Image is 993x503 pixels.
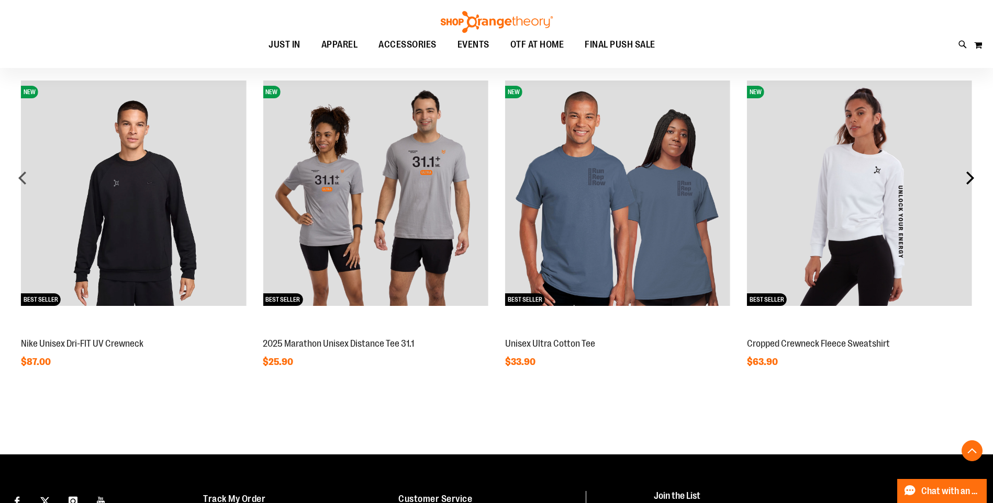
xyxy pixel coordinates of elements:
span: BEST SELLER [505,293,545,306]
a: 2025 Marathon Unisex Distance Tee 31.1NEWBEST SELLER [263,327,488,335]
span: FINAL PUSH SALE [585,33,655,56]
span: $33.90 [505,357,537,367]
a: Unisex Ultra Cotton TeeNEWBEST SELLER [505,327,730,335]
img: Unisex Ultra Cotton Tee [505,81,730,305]
img: 2025 Marathon Unisex Distance Tee 31.1 [263,81,488,305]
a: Cropped Crewneck Fleece SweatshirtNEWBEST SELLER [747,327,972,335]
div: next [959,167,980,188]
div: prev [13,167,34,188]
span: $25.90 [263,357,295,367]
span: BEST SELLER [21,293,61,306]
a: Unisex Ultra Cotton Tee [505,338,595,349]
button: Back To Top [962,440,983,461]
img: Cropped Crewneck Fleece Sweatshirt [747,81,972,305]
span: Chat with an Expert [921,486,980,496]
span: NEW [505,86,522,98]
span: JUST IN [269,33,300,56]
span: NEW [21,86,38,98]
a: Nike Unisex Dri-FIT UV Crewneck [21,338,143,349]
a: Nike Unisex Dri-FIT UV CrewneckNEWBEST SELLER [21,327,246,335]
span: BEST SELLER [263,293,303,306]
span: ACCESSORIES [378,33,437,56]
a: 2025 Marathon Unisex Distance Tee 31.1 [263,338,414,349]
span: NEW [263,86,280,98]
button: Chat with an Expert [897,479,987,503]
span: APPAREL [321,33,358,56]
span: OTF AT HOME [510,33,564,56]
img: Nike Unisex Dri-FIT UV Crewneck [21,81,246,305]
img: Shop Orangetheory [439,11,554,33]
span: $87.00 [21,357,52,367]
span: NEW [747,86,764,98]
a: Cropped Crewneck Fleece Sweatshirt [747,338,890,349]
span: EVENTS [458,33,489,56]
span: BEST SELLER [747,293,787,306]
span: $63.90 [747,357,779,367]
